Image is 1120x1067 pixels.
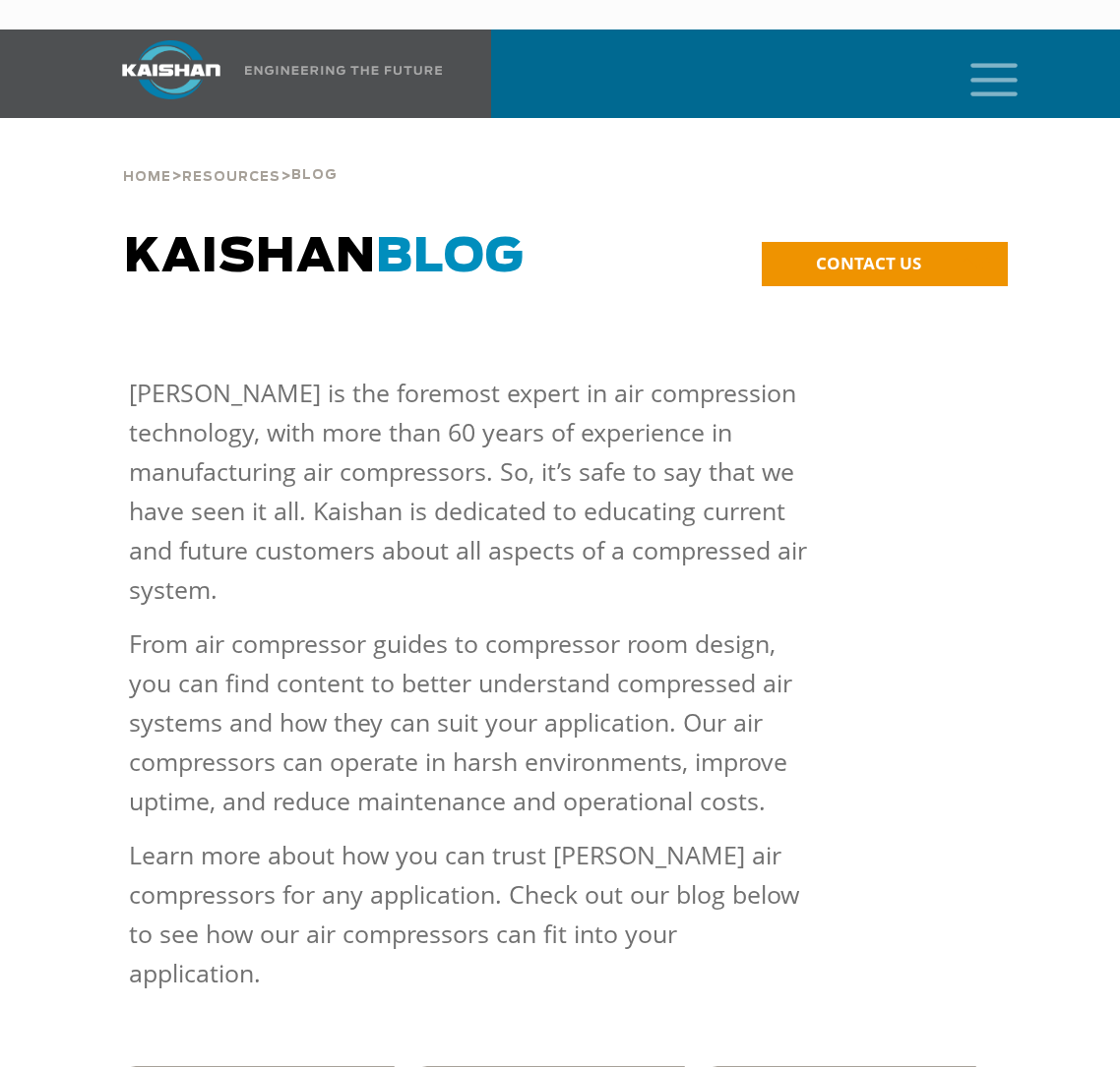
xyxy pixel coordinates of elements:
a: Home [123,167,171,185]
span: CONTACT US [816,252,921,274]
a: Kaishan USA [97,30,446,118]
span: Home [123,171,171,184]
a: Resources [182,167,280,185]
span: Blog [291,169,338,182]
p: [PERSON_NAME] is the foremost expert in air compression technology, with more than 60 years of ex... [129,373,811,609]
h1: Kaishan [124,230,773,285]
span: BLOG [376,234,525,281]
div: > > [123,118,338,193]
img: kaishan logo [97,40,245,99]
a: mobile menu [963,57,996,90]
p: From air compressor guides to compressor room design, you can find content to better understand c... [129,623,811,820]
a: CONTACT US [762,242,1008,286]
img: Engineering the future [245,66,442,75]
p: Learn more about how you can trust [PERSON_NAME] air compressors for any application. Check out o... [129,835,811,992]
span: Resources [182,171,280,184]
